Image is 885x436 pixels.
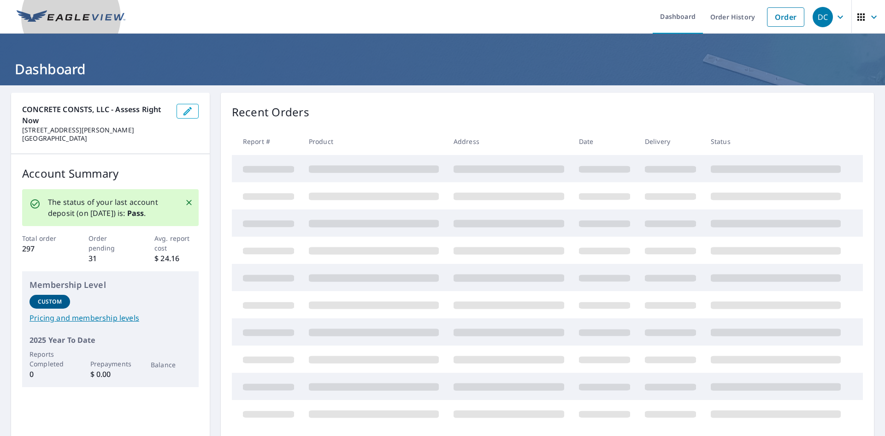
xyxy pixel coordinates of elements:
th: Product [301,128,446,155]
div: DC [813,7,833,27]
p: [GEOGRAPHIC_DATA] [22,134,169,143]
p: 31 [88,253,133,264]
p: The status of your last account deposit (on [DATE]) is: . [48,197,174,219]
p: Membership Level [29,279,191,291]
h1: Dashboard [11,60,874,78]
p: 2025 Year To Date [29,334,191,346]
th: Address [446,128,572,155]
p: Total order [22,233,66,243]
p: Balance [151,360,191,370]
p: 297 [22,243,66,254]
p: [STREET_ADDRESS][PERSON_NAME] [22,126,169,134]
p: 0 [29,369,70,380]
p: Recent Orders [232,104,309,120]
p: Reports Completed [29,349,70,369]
th: Delivery [637,128,703,155]
p: Custom [38,298,62,306]
p: CONCRETE CONSTS, LLC - Assess Right Now [22,104,169,126]
th: Status [703,128,848,155]
p: Account Summary [22,165,199,182]
p: Avg. report cost [154,233,199,253]
button: Close [183,197,195,209]
p: Order pending [88,233,133,253]
p: $ 24.16 [154,253,199,264]
th: Date [572,128,637,155]
p: $ 0.00 [90,369,131,380]
a: Pricing and membership levels [29,312,191,323]
p: Prepayments [90,359,131,369]
b: Pass [127,208,144,218]
th: Report # [232,128,301,155]
img: EV Logo [17,10,125,24]
a: Order [767,7,804,27]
